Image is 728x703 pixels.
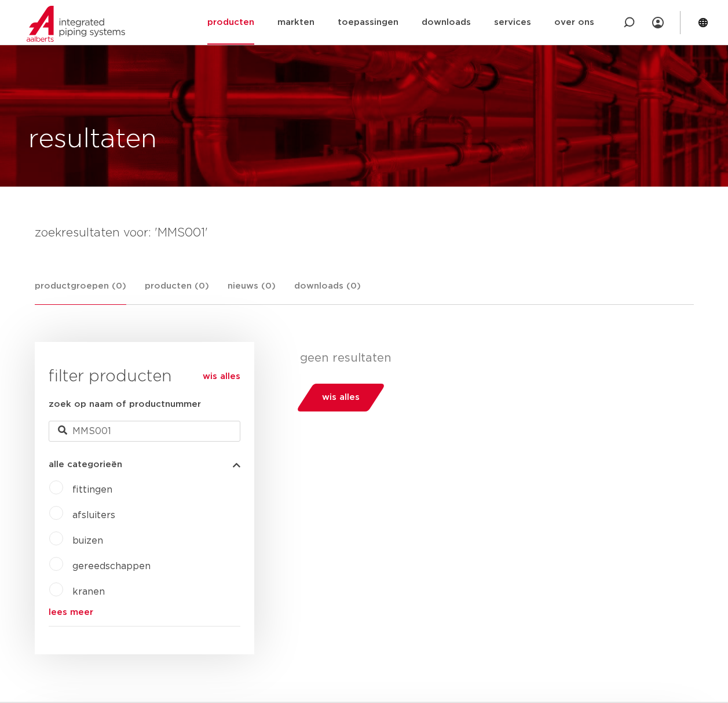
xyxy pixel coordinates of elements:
[49,421,240,442] input: zoeken
[49,460,122,469] span: alle categorieën
[145,279,209,304] a: producten (0)
[72,485,112,494] a: fittingen
[35,224,694,242] h4: zoekresultaten voor: 'MMS001'
[72,587,105,596] a: kranen
[203,370,240,384] a: wis alles
[300,351,685,365] p: geen resultaten
[49,608,240,617] a: lees meer
[49,460,240,469] button: alle categorieën
[28,121,157,158] h1: resultaten
[322,388,360,407] span: wis alles
[49,398,201,411] label: zoek op naam of productnummer
[72,562,151,571] a: gereedschappen
[49,365,240,388] h3: filter producten
[72,511,115,520] a: afsluiters
[228,279,276,304] a: nieuws (0)
[35,279,126,305] a: productgroepen (0)
[72,536,103,545] a: buizen
[294,279,361,304] a: downloads (0)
